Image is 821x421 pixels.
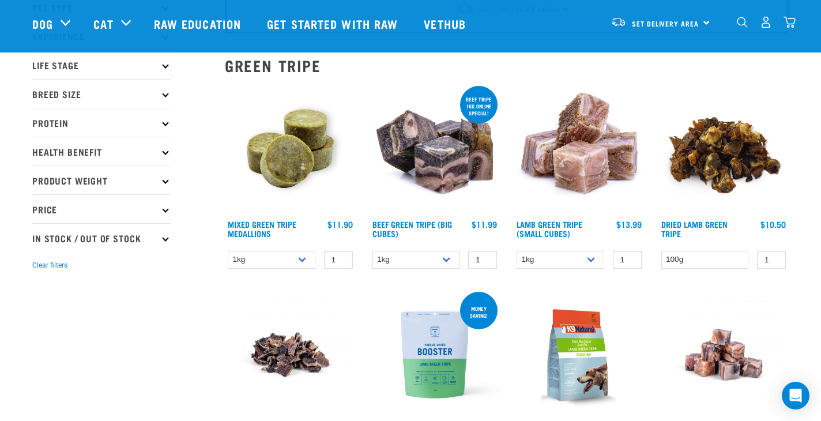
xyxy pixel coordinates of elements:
[32,79,171,108] p: Breed Size
[514,290,645,420] img: K9 Square
[370,84,500,215] img: 1044 Green Tripe Beef
[472,220,497,229] div: $11.99
[514,84,645,215] img: 1133 Green Tripe Lamb Small Cubes 01
[32,223,171,252] p: In Stock / Out Of Stock
[32,166,171,194] p: Product Weight
[255,1,412,47] a: Get started with Raw
[757,251,786,269] input: 1
[324,251,353,269] input: 1
[327,220,353,229] div: $11.90
[32,194,171,223] p: Price
[142,1,255,47] a: Raw Education
[760,16,772,28] img: user.png
[460,300,498,324] div: Money saving!
[32,50,171,79] p: Life Stage
[782,382,809,409] div: Open Intercom Messenger
[32,137,171,166] p: Health Benefit
[225,84,356,215] img: Mixed Green Tripe
[468,251,497,269] input: 1
[737,17,748,28] img: home-icon-1@2x.png
[32,15,53,32] a: Dog
[611,17,626,27] img: van-moving.png
[370,290,500,420] img: Freeze Dried Lamb Green Tripe
[658,290,789,420] img: Beef Tripe Bites 1634
[784,16,796,28] img: home-icon@2x.png
[760,220,786,229] div: $10.50
[225,57,789,74] h2: Green Tripe
[658,84,789,215] img: Pile Of Dried Lamb Tripe For Pets
[225,290,356,420] img: Dried Vension Tripe 1691
[93,15,113,32] a: Cat
[32,260,67,270] button: Clear filters
[412,1,480,47] a: Vethub
[460,91,498,122] div: Beef tripe 1kg online special!
[632,21,699,25] span: Set Delivery Area
[613,251,642,269] input: 1
[517,222,582,235] a: Lamb Green Tripe (Small Cubes)
[372,222,452,235] a: Beef Green Tripe (Big Cubes)
[228,222,296,235] a: Mixed Green Tripe Medallions
[661,222,728,235] a: Dried Lamb Green Tripe
[32,108,171,137] p: Protein
[616,220,642,229] div: $13.99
